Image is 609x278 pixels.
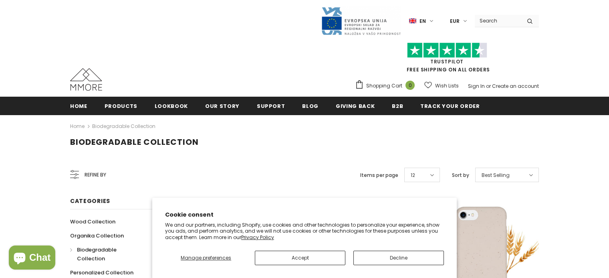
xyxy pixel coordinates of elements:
[155,102,188,110] span: Lookbook
[420,102,480,110] span: Track your order
[411,171,415,179] span: 12
[70,102,87,110] span: Home
[70,197,110,205] span: Categories
[6,246,58,272] inbox-online-store-chat: Shopify online store chat
[155,97,188,115] a: Lookbook
[336,97,375,115] a: Giving back
[257,102,285,110] span: support
[302,97,319,115] a: Blog
[475,15,521,26] input: Search Site
[321,6,401,36] img: Javni Razpis
[452,171,469,179] label: Sort by
[392,97,403,115] a: B2B
[486,83,491,89] span: or
[336,102,375,110] span: Giving back
[430,58,464,65] a: Trustpilot
[424,79,459,93] a: Wish Lists
[321,17,401,24] a: Javni Razpis
[492,83,539,89] a: Create an account
[181,254,231,261] span: Manage preferences
[205,102,240,110] span: Our Story
[360,171,398,179] label: Items per page
[392,102,403,110] span: B2B
[366,82,402,90] span: Shopping Cart
[165,222,444,241] p: We and our partners, including Shopify, use cookies and other technologies to personalize your ex...
[482,171,510,179] span: Best Selling
[70,122,85,131] a: Home
[355,80,419,92] a: Shopping Cart 0
[165,211,444,219] h2: Cookie consent
[405,81,415,90] span: 0
[409,18,416,24] img: i-lang-1.png
[407,43,487,58] img: Trust Pilot Stars
[70,269,133,276] span: Personalized Collection
[255,251,345,265] button: Accept
[435,82,459,90] span: Wish Lists
[468,83,485,89] a: Sign In
[353,251,444,265] button: Decline
[85,170,106,179] span: Refine by
[77,246,117,262] span: Biodegradable Collection
[70,215,115,229] a: Wood Collection
[165,251,247,265] button: Manage preferences
[105,97,137,115] a: Products
[105,102,137,110] span: Products
[70,97,87,115] a: Home
[70,68,102,91] img: MMORE Cases
[70,229,124,243] a: Organika Collection
[355,46,539,73] span: FREE SHIPPING ON ALL ORDERS
[70,218,115,225] span: Wood Collection
[205,97,240,115] a: Our Story
[70,232,124,239] span: Organika Collection
[450,17,460,25] span: EUR
[302,102,319,110] span: Blog
[257,97,285,115] a: support
[70,243,145,266] a: Biodegradable Collection
[419,17,426,25] span: en
[241,234,274,241] a: Privacy Policy
[70,136,199,148] span: Biodegradable Collection
[420,97,480,115] a: Track your order
[92,123,155,130] a: Biodegradable Collection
